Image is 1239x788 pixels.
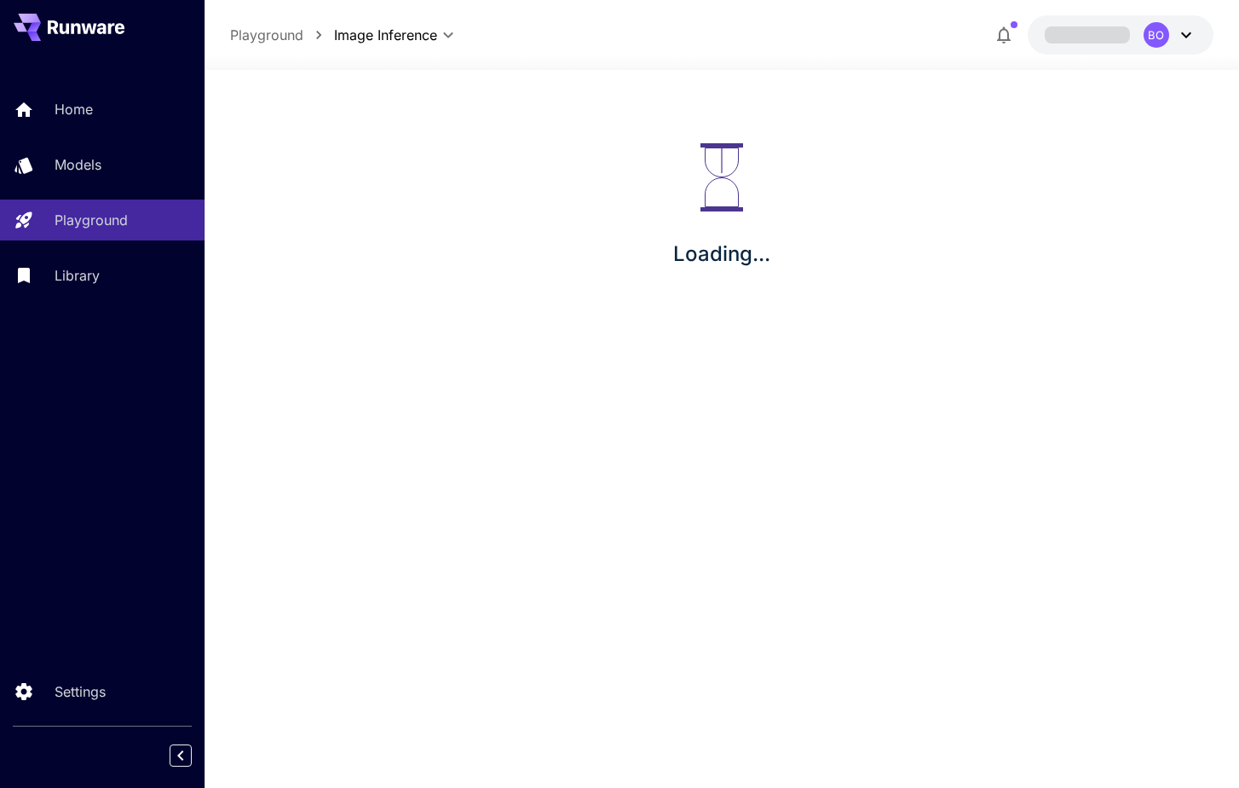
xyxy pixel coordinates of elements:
div: Collapse sidebar [182,740,205,771]
button: Collapse sidebar [170,745,192,767]
span: Image Inference [334,25,437,45]
p: Home [55,99,93,119]
nav: breadcrumb [230,25,334,45]
p: Library [55,265,100,286]
p: Playground [55,210,128,230]
a: Playground [230,25,303,45]
p: Settings [55,681,106,702]
p: Models [55,154,101,175]
div: BO [1144,22,1169,48]
button: BO [1028,15,1213,55]
p: Loading... [673,239,770,269]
